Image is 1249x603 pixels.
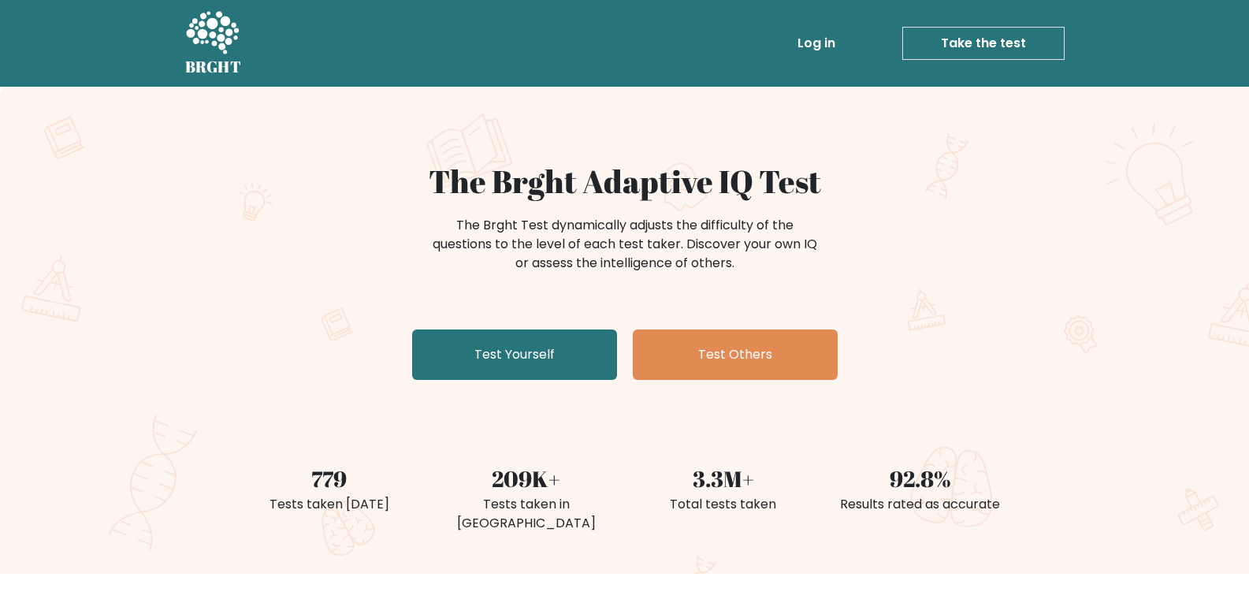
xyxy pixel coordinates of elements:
a: Take the test [902,27,1065,60]
a: BRGHT [185,6,242,80]
div: 779 [240,462,418,495]
div: Tests taken [DATE] [240,495,418,514]
div: The Brght Test dynamically adjusts the difficulty of the questions to the level of each test take... [428,216,822,273]
div: 209K+ [437,462,615,495]
a: Log in [791,28,842,59]
a: Test Others [633,329,838,380]
a: Test Yourself [412,329,617,380]
div: Tests taken in [GEOGRAPHIC_DATA] [437,495,615,533]
div: 3.3M+ [634,462,812,495]
div: 92.8% [831,462,1009,495]
h1: The Brght Adaptive IQ Test [240,162,1009,200]
div: Results rated as accurate [831,495,1009,514]
div: Total tests taken [634,495,812,514]
h5: BRGHT [185,58,242,76]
